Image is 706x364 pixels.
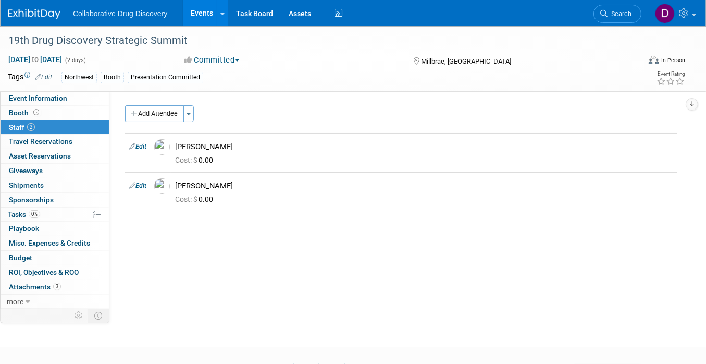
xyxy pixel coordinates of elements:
[1,251,109,265] a: Budget
[61,72,97,83] div: Northwest
[1,208,109,222] a: Tasks0%
[1,164,109,178] a: Giveaways
[175,156,217,164] span: 0.00
[175,195,199,203] span: Cost: $
[9,196,54,204] span: Sponsorships
[1,280,109,294] a: Attachments3
[1,193,109,207] a: Sponsorships
[175,195,217,203] span: 0.00
[64,57,86,64] span: (2 days)
[29,210,40,218] span: 0%
[9,166,43,175] span: Giveaways
[655,4,675,23] img: Daniel Castro
[73,9,167,18] span: Collaborative Drug Discovery
[1,91,109,105] a: Event Information
[9,253,32,262] span: Budget
[9,94,67,102] span: Event Information
[9,137,72,145] span: Travel Reservations
[593,5,641,23] a: Search
[8,9,60,19] img: ExhibitDay
[1,106,109,120] a: Booth
[9,152,71,160] span: Asset Reservations
[27,123,35,131] span: 2
[175,142,673,152] div: [PERSON_NAME]
[1,222,109,236] a: Playbook
[1,265,109,280] a: ROI, Objectives & ROO
[8,55,63,64] span: [DATE] [DATE]
[9,181,44,189] span: Shipments
[35,74,52,81] a: Edit
[128,72,203,83] div: Presentation Committed
[1,120,109,135] a: Staff2
[1,236,109,250] a: Misc. Expenses & Credits
[53,283,61,290] span: 3
[9,108,41,117] span: Booth
[1,149,109,163] a: Asset Reservations
[1,178,109,192] a: Shipments
[181,55,243,66] button: Committed
[31,108,41,116] span: Booth not reserved yet
[608,10,631,18] span: Search
[9,268,79,276] span: ROI, Objectives & ROO
[175,156,199,164] span: Cost: $
[661,56,685,64] div: In-Person
[88,309,109,322] td: Toggle Event Tabs
[125,105,184,122] button: Add Attendee
[9,123,35,131] span: Staff
[585,54,685,70] div: Event Format
[7,297,23,306] span: more
[129,182,146,189] a: Edit
[129,143,146,150] a: Edit
[175,181,673,191] div: [PERSON_NAME]
[8,210,40,219] span: Tasks
[9,239,90,247] span: Misc. Expenses & Credits
[5,31,627,50] div: 19th Drug Discovery Strategic Summit
[101,72,124,83] div: Booth
[649,56,659,64] img: Format-Inperson.png
[421,57,511,65] span: Millbrae, [GEOGRAPHIC_DATA]
[9,283,61,291] span: Attachments
[1,295,109,309] a: more
[9,224,39,233] span: Playbook
[1,135,109,149] a: Travel Reservations
[70,309,88,322] td: Personalize Event Tab Strip
[8,71,52,83] td: Tags
[30,55,40,64] span: to
[657,71,685,77] div: Event Rating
